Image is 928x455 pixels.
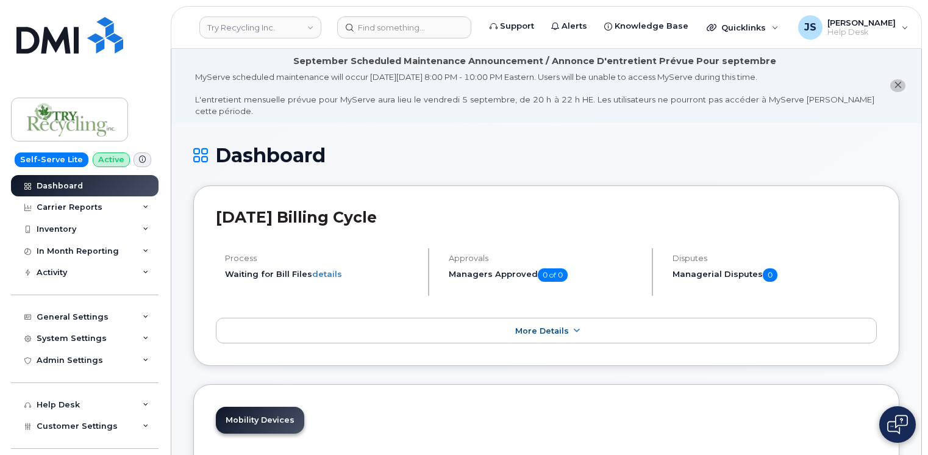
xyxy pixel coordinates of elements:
li: Waiting for Bill Files [225,268,418,280]
img: Open chat [887,415,908,434]
span: 0 of 0 [538,268,568,282]
h4: Approvals [449,254,641,263]
span: 0 [763,268,777,282]
a: Mobility Devices [216,407,304,434]
div: September Scheduled Maintenance Announcement / Annonce D'entretient Prévue Pour septembre [293,55,776,68]
h1: Dashboard [193,145,899,166]
a: details [312,269,342,279]
span: More Details [515,326,569,335]
button: close notification [890,79,905,92]
h4: Process [225,254,418,263]
h5: Managers Approved [449,268,641,282]
h2: [DATE] Billing Cycle [216,208,877,226]
h5: Managerial Disputes [673,268,877,282]
h4: Disputes [673,254,877,263]
div: MyServe scheduled maintenance will occur [DATE][DATE] 8:00 PM - 10:00 PM Eastern. Users will be u... [195,71,874,116]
